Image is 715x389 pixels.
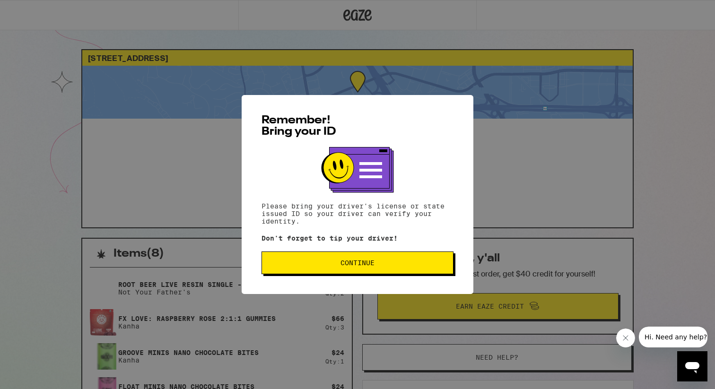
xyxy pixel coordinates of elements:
iframe: Button to launch messaging window [677,351,707,381]
span: Remember! Bring your ID [262,115,336,138]
iframe: Close message [616,328,635,347]
iframe: Message from company [639,327,707,347]
p: Don't forget to tip your driver! [262,234,453,242]
p: Please bring your driver's license or state issued ID so your driver can verify your identity. [262,202,453,225]
span: Continue [340,259,375,266]
button: Continue [262,251,453,274]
